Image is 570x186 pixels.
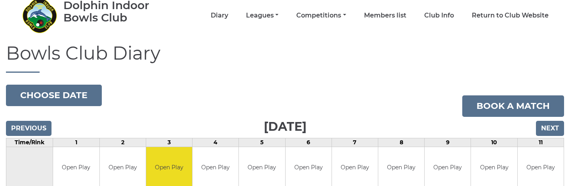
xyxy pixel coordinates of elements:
input: Next [536,121,564,136]
td: 10 [471,138,517,147]
td: 9 [425,138,471,147]
td: 2 [99,138,146,147]
button: Choose date [6,85,102,106]
td: 7 [332,138,378,147]
input: Previous [6,121,51,136]
a: Diary [211,11,228,20]
a: Return to Club Website [472,11,549,20]
td: Time/Rink [6,138,53,147]
a: Club Info [424,11,454,20]
td: 4 [193,138,239,147]
td: 5 [239,138,285,147]
h1: Bowls Club Diary [6,43,564,73]
td: 8 [378,138,425,147]
td: 1 [53,138,99,147]
a: Book a match [462,95,564,117]
td: 3 [146,138,192,147]
a: Members list [364,11,406,20]
a: Leagues [246,11,278,20]
a: Competitions [296,11,346,20]
td: 11 [517,138,564,147]
td: 6 [285,138,332,147]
